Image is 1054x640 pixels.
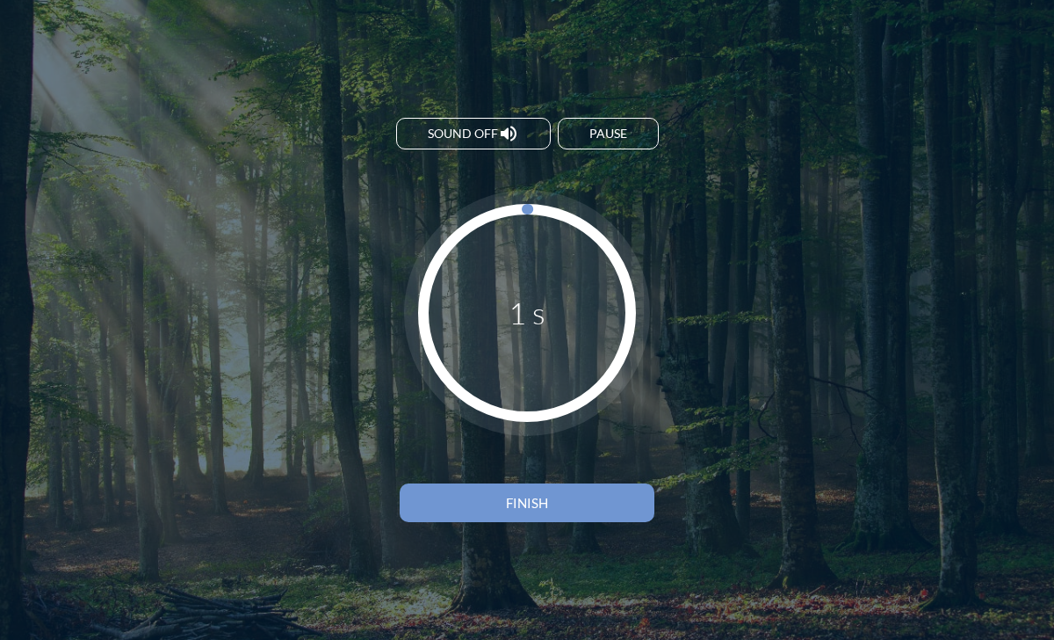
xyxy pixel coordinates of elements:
i: volume_up [498,123,519,144]
div: Finish [430,495,624,511]
button: Sound off [396,118,551,149]
span: Sound off [428,127,498,142]
button: Finish [400,484,654,522]
div: 1 s [509,295,545,331]
button: Pause [558,118,659,149]
div: Pause [589,127,627,142]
